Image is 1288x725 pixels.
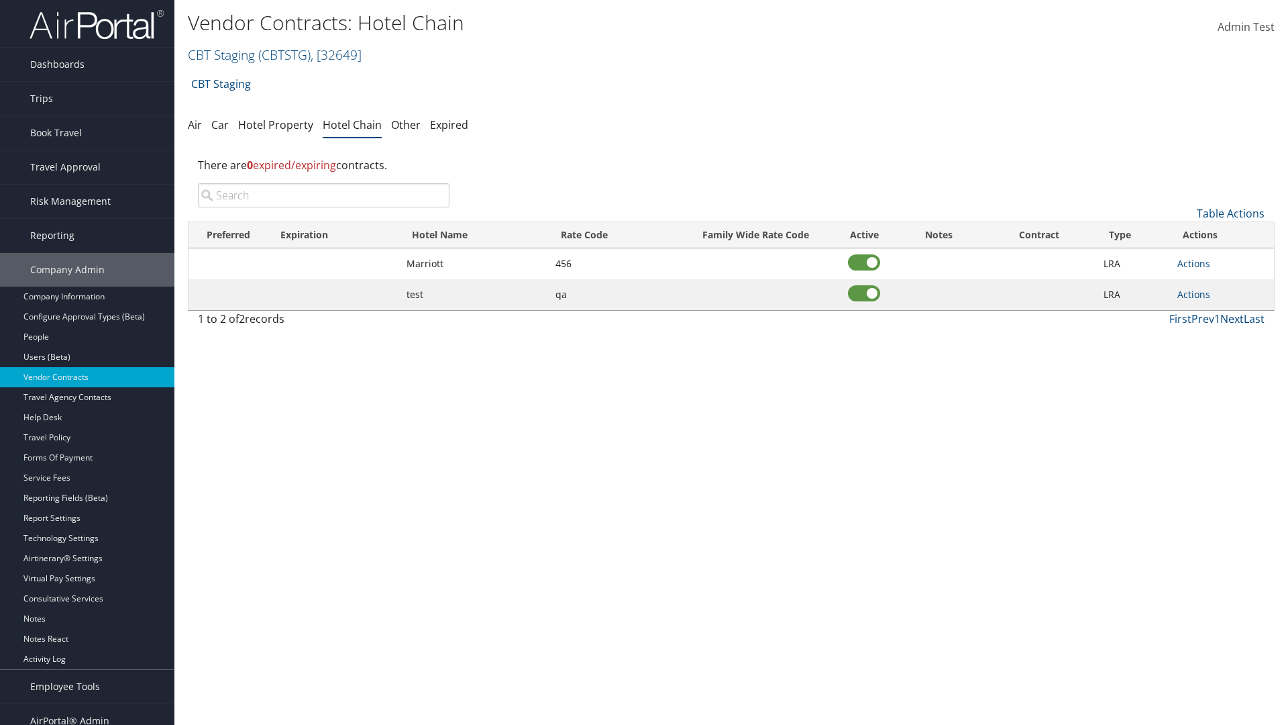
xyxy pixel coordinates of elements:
a: 1 [1214,311,1220,326]
span: , [ 32649 ] [311,46,362,64]
span: expired/expiring [247,158,336,173]
span: ( CBTSTG ) [258,46,311,64]
div: There are contracts. [188,147,1275,183]
a: Hotel Property [238,117,313,132]
span: Employee Tools [30,670,100,704]
span: Company Admin [30,253,105,287]
div: 1 to 2 of records [198,311,449,334]
span: Risk Management [30,185,111,218]
a: Air [188,117,202,132]
a: Actions [1177,288,1210,301]
a: Admin Test [1218,7,1275,48]
th: Contract: activate to sort column ascending [981,222,1096,248]
a: Actions [1177,257,1210,270]
th: Notes: activate to sort column ascending [896,222,982,248]
td: LRA [1097,279,1171,310]
span: Trips [30,82,53,115]
th: Type: activate to sort column ascending [1097,222,1171,248]
a: Last [1244,311,1265,326]
a: CBT Staging [188,46,362,64]
a: CBT Staging [191,70,251,97]
span: Reporting [30,219,74,252]
img: airportal-logo.png [30,9,164,40]
th: Hotel Name: activate to sort column ascending [400,222,549,248]
td: qa [549,279,679,310]
span: 2 [239,311,245,326]
strong: 0 [247,158,253,173]
a: Prev [1191,311,1214,326]
a: Expired [430,117,468,132]
a: Next [1220,311,1244,326]
span: Book Travel [30,116,82,150]
input: Search [198,183,449,207]
td: 456 [549,248,679,279]
td: test [400,279,549,310]
span: Dashboards [30,48,85,81]
td: Marriott [400,248,549,279]
a: Car [211,117,229,132]
th: Rate Code: activate to sort column ascending [549,222,679,248]
th: Preferred: activate to sort column ascending [189,222,268,248]
th: Family Wide Rate Code: activate to sort column ascending [678,222,833,248]
a: Other [391,117,421,132]
a: Hotel Chain [323,117,382,132]
h1: Vendor Contracts: Hotel Chain [188,9,912,37]
th: Actions [1171,222,1274,248]
th: Expiration: activate to sort column ascending [268,222,400,248]
span: Travel Approval [30,150,101,184]
a: First [1169,311,1191,326]
th: Active: activate to sort column ascending [833,222,896,248]
a: Table Actions [1197,206,1265,221]
td: LRA [1097,248,1171,279]
span: Admin Test [1218,19,1275,34]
